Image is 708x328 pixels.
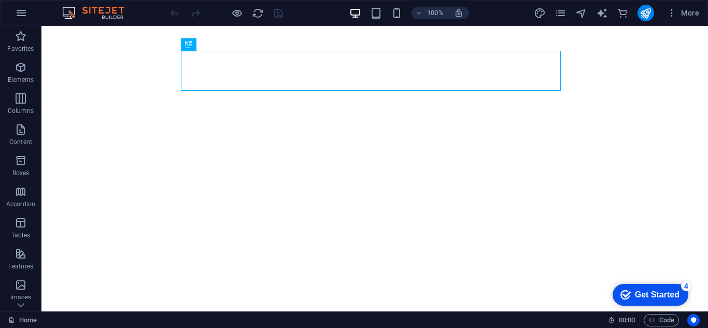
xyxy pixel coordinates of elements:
img: Editor Logo [60,7,137,19]
span: Code [648,314,674,326]
i: Reload page [252,7,264,19]
i: On resize automatically adjust zoom level to fit chosen device. [454,8,463,18]
button: 100% [412,7,448,19]
p: Accordion [6,200,35,208]
i: Publish [640,7,652,19]
i: Commerce [617,7,629,19]
div: Get Started 4 items remaining, 20% complete [8,5,84,27]
p: Elements [8,76,34,84]
button: commerce [617,7,629,19]
button: Click here to leave preview mode and continue editing [231,7,243,19]
button: Usercentrics [687,314,700,326]
button: navigator [575,7,588,19]
button: pages [555,7,567,19]
button: reload [251,7,264,19]
button: More [662,5,703,21]
p: Favorites [7,45,34,53]
p: Boxes [12,169,30,177]
p: Tables [11,231,30,239]
p: Columns [8,107,34,115]
i: AI Writer [596,7,608,19]
button: design [534,7,546,19]
button: text_generator [596,7,608,19]
button: Code [644,314,679,326]
button: publish [638,5,654,21]
p: Content [9,138,32,146]
span: More [667,8,699,18]
h6: Session time [608,314,635,326]
span: : [626,316,628,324]
p: Images [10,293,32,302]
span: 00 00 [619,314,635,326]
h6: 100% [427,7,444,19]
div: Get Started [31,11,75,21]
i: Navigator [575,7,587,19]
div: 4 [77,2,87,12]
p: Features [8,262,33,270]
i: Pages (Ctrl+Alt+S) [555,7,567,19]
a: Click to cancel selection. Double-click to open Pages [8,314,37,326]
i: Design (Ctrl+Alt+Y) [534,7,546,19]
